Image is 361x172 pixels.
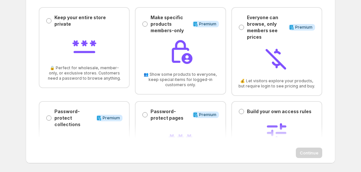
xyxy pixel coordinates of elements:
p: Keep your entire store private [54,14,123,27]
span: Premium [295,25,312,30]
img: Password-protect collections [71,133,97,159]
span: 💰 Let visitors explore your products, but require login to see pricing and buy. [238,78,315,89]
span: Premium [199,21,216,27]
img: Build your own access rules [264,120,290,146]
span: 🔒 Perfect for wholesale, member-only, or exclusive stores. Customers need a password to browse an... [46,65,123,81]
span: Premium [199,112,216,117]
p: Everyone can browse, only members see prices [247,14,286,40]
span: 👥 Show some products to everyone, keep special items for logged-in customers only. [142,72,219,87]
p: Password-protect collections [54,108,94,128]
img: Make specific products members-only [167,39,194,65]
p: Password-protect pages [151,108,190,121]
img: Password-protect pages [167,126,194,152]
p: Build your own access rules [247,108,311,115]
img: Everyone can browse, only members see prices [264,46,290,72]
span: Premium [103,115,120,121]
p: Make specific products members-only [151,14,190,34]
img: Keep your entire store private [71,33,97,59]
